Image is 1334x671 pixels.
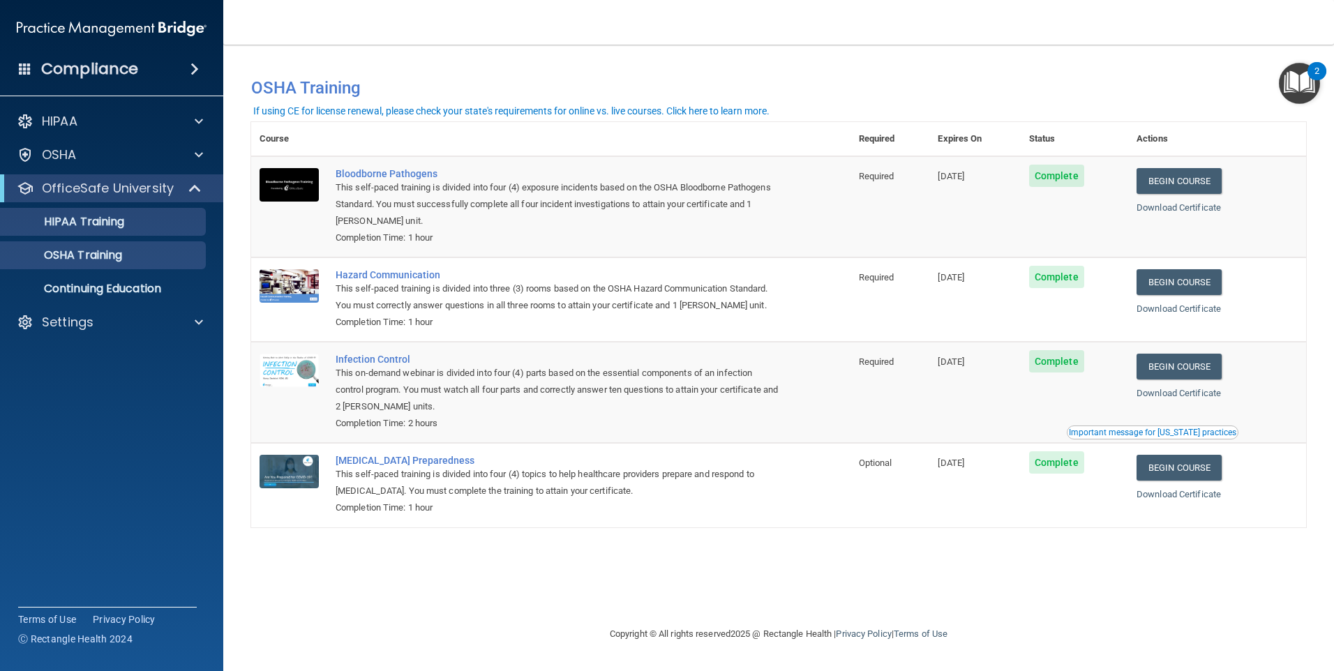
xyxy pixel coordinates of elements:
[253,106,770,116] div: If using CE for license renewal, please check your state's requirements for online vs. live cours...
[336,179,781,229] div: This self-paced training is divided into four (4) exposure incidents based on the OSHA Bloodborne...
[336,280,781,314] div: This self-paced training is divided into three (3) rooms based on the OSHA Hazard Communication S...
[336,269,781,280] a: Hazard Communication
[251,104,772,118] button: If using CE for license renewal, please check your state's requirements for online vs. live cours...
[859,171,894,181] span: Required
[1069,428,1236,437] div: Important message for [US_STATE] practices
[17,180,202,197] a: OfficeSafe University
[938,356,964,367] span: [DATE]
[1137,269,1222,295] a: Begin Course
[336,499,781,516] div: Completion Time: 1 hour
[41,59,138,79] h4: Compliance
[18,632,133,646] span: Ⓒ Rectangle Health 2024
[1314,71,1319,89] div: 2
[850,122,930,156] th: Required
[1021,122,1128,156] th: Status
[938,171,964,181] span: [DATE]
[42,314,93,331] p: Settings
[9,248,122,262] p: OSHA Training
[336,168,781,179] a: Bloodborne Pathogens
[1137,168,1222,194] a: Begin Course
[938,458,964,468] span: [DATE]
[524,612,1033,656] div: Copyright © All rights reserved 2025 @ Rectangle Health | |
[17,113,203,130] a: HIPAA
[1067,425,1238,439] button: Read this if you are a dental practitioner in the state of CA
[42,113,77,130] p: HIPAA
[1137,303,1221,314] a: Download Certificate
[251,122,327,156] th: Course
[17,146,203,163] a: OSHA
[1137,354,1222,379] a: Begin Course
[336,455,781,466] a: [MEDICAL_DATA] Preparedness
[859,458,892,468] span: Optional
[336,466,781,499] div: This self-paced training is divided into four (4) topics to help healthcare providers prepare and...
[836,628,891,639] a: Privacy Policy
[42,146,77,163] p: OSHA
[1029,266,1084,288] span: Complete
[336,415,781,432] div: Completion Time: 2 hours
[1279,63,1320,104] button: Open Resource Center, 2 new notifications
[18,612,76,626] a: Terms of Use
[859,356,894,367] span: Required
[859,272,894,282] span: Required
[1128,122,1306,156] th: Actions
[1137,388,1221,398] a: Download Certificate
[1029,451,1084,474] span: Complete
[9,215,124,229] p: HIPAA Training
[1137,455,1222,481] a: Begin Course
[1137,489,1221,499] a: Download Certificate
[929,122,1020,156] th: Expires On
[1137,202,1221,213] a: Download Certificate
[894,628,947,639] a: Terms of Use
[336,365,781,415] div: This on-demand webinar is divided into four (4) parts based on the essential components of an inf...
[938,272,964,282] span: [DATE]
[17,15,207,43] img: PMB logo
[336,354,781,365] a: Infection Control
[336,229,781,246] div: Completion Time: 1 hour
[17,314,203,331] a: Settings
[9,282,200,296] p: Continuing Education
[93,612,156,626] a: Privacy Policy
[1029,350,1084,372] span: Complete
[42,180,174,197] p: OfficeSafe University
[1029,165,1084,187] span: Complete
[251,78,1306,98] h4: OSHA Training
[336,314,781,331] div: Completion Time: 1 hour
